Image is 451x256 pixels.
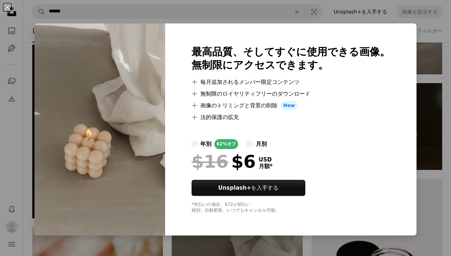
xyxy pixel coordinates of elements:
[192,152,228,171] span: $16
[192,101,390,110] li: 画像のトリミングと背景の削除
[259,156,273,163] span: USD
[192,180,305,196] a: Unsplash+を入手する
[256,140,267,148] div: 月別
[34,23,165,235] img: premium_photo-1681412205647-0b7d2e349cb3
[192,202,390,214] div: *年払いの場合、 $72 が前払い 税別。自動更新。いつでもキャンセル可能。
[192,113,390,122] li: 法的保護の拡充
[192,78,390,86] li: 毎月追加されるメンバー限定コンテンツ
[192,141,197,147] input: 年別62%オフ
[280,101,298,110] span: New
[192,152,256,171] div: $6
[214,139,238,149] div: 62% オフ
[192,89,390,98] li: 無制限のロイヤリティフリーのダウンロード
[192,45,390,72] h2: 最高品質、そしてすぐに使用できる画像。 無制限にアクセスできます。
[218,185,251,191] strong: Unsplash+
[200,140,211,148] div: 年別
[247,141,253,147] input: 月別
